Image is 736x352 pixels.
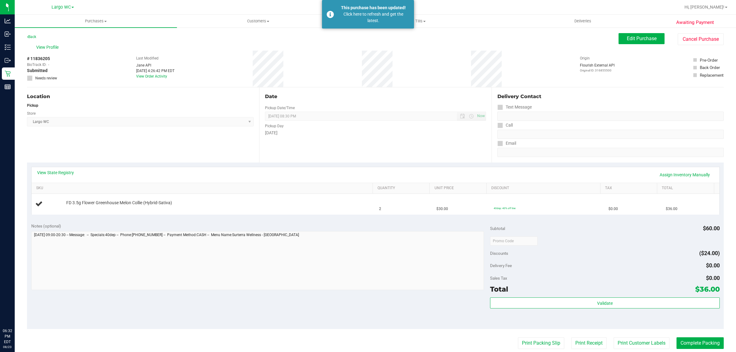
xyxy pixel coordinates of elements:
p: 06:32 PM EDT [3,328,12,345]
span: ($24.00) [699,250,720,256]
button: Validate [490,297,719,308]
span: Hi, [PERSON_NAME]! [684,5,724,10]
div: This purchase has been updated! [337,5,409,11]
span: Submitted [27,67,48,74]
span: Purchases [15,18,177,24]
button: Print Receipt [571,337,607,349]
div: Back Order [700,64,720,71]
span: $0.00 [608,206,618,212]
a: Deliveries [502,15,664,28]
label: Store [27,111,36,116]
inline-svg: Reports [5,84,11,90]
input: Format: (999) 999-9999 [497,130,724,139]
p: Original ID: 316855500 [580,68,615,73]
p: 08/23 [3,345,12,349]
a: View Order Activity [136,74,167,78]
span: FD 3.5g Flower Greenhouse Melon Collie (Hybrid-Sativa) [66,200,172,206]
span: Sales Tax [490,276,507,281]
span: Delivery Fee [490,263,512,268]
span: # 11836205 [27,55,50,62]
span: Subtotal [490,226,505,231]
a: Purchases [15,15,177,28]
a: SKU [36,186,370,191]
a: Tills [339,15,501,28]
div: Jane API [136,63,174,68]
label: Origin [580,55,590,61]
a: Tax [605,186,655,191]
div: [DATE] [265,130,486,136]
a: Back [27,35,36,39]
span: BioTrack ID: [27,62,47,67]
div: Flourish External API [580,63,615,73]
label: Pickup Day [265,123,284,129]
div: Date [265,93,486,100]
button: Cancel Purchase [678,33,724,45]
span: Notes (optional) [31,224,61,228]
span: Tills [339,18,501,24]
label: Last Modified [136,55,159,61]
span: $30.00 [436,206,448,212]
a: Assign Inventory Manually [656,170,714,180]
span: Awaiting Payment [676,19,714,26]
button: Edit Purchase [619,33,665,44]
button: Complete Packing [677,337,724,349]
span: $0.00 [706,262,720,269]
div: [DATE] 4:26:42 PM EDT [136,68,174,74]
div: Location [27,93,254,100]
label: Text Message [497,103,532,112]
span: $60.00 [703,225,720,231]
a: Unit Price [435,186,484,191]
button: Print Packing Slip [518,337,564,349]
span: $0.00 [706,275,720,281]
span: Discounts [490,248,508,259]
span: Needs review [35,75,57,81]
inline-svg: Inbound [5,31,11,37]
span: - [48,62,49,67]
inline-svg: Outbound [5,57,11,63]
div: Replacement [700,72,723,78]
strong: Pickup [27,103,38,108]
span: Total [490,285,508,293]
label: Call [497,121,513,130]
span: Validate [597,301,613,306]
span: 2 [379,206,381,212]
div: Pre-Order [700,57,718,63]
span: View Profile [36,44,61,51]
label: Pickup Date/Time [265,105,295,111]
span: Deliveries [566,18,600,24]
span: $36.00 [695,285,720,293]
div: Delivery Contact [497,93,724,100]
span: Edit Purchase [627,36,657,41]
a: Quantity [378,186,427,191]
button: Print Customer Labels [614,337,669,349]
a: Discount [491,186,598,191]
inline-svg: Analytics [5,18,11,24]
input: Promo Code [490,236,538,246]
label: Email [497,139,516,148]
inline-svg: Retail [5,71,11,77]
input: Format: (999) 999-9999 [497,112,724,121]
inline-svg: Inventory [5,44,11,50]
iframe: Resource center [6,303,25,321]
a: Total [662,186,711,191]
span: $36.00 [666,206,677,212]
span: 40dep: 40% off line [494,207,516,210]
span: Largo WC [52,5,71,10]
a: Customers [177,15,339,28]
span: Customers [177,18,339,24]
div: Click here to refresh and get the latest. [337,11,409,24]
a: View State Registry [37,170,74,176]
